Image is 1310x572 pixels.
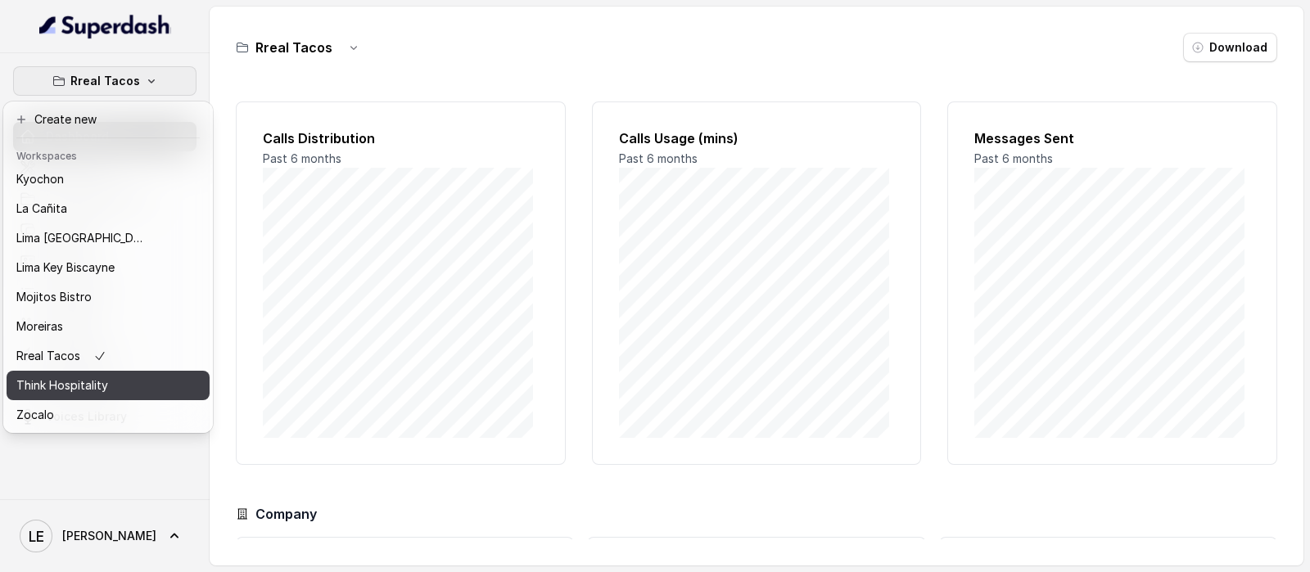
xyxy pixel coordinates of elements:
div: Rreal Tacos [3,101,213,433]
p: La Cañita [16,199,67,218]
p: Zocalo [16,405,54,425]
p: Moreiras [16,317,63,336]
p: Mojitos Bistro [16,287,92,307]
p: Rreal Tacos [16,346,80,366]
p: Lima Key Biscayne [16,258,115,277]
button: Create new [7,105,210,134]
header: Workspaces [7,142,210,168]
p: Rreal Tacos [70,71,140,91]
p: Lima [GEOGRAPHIC_DATA] [16,228,147,248]
p: Kyochon [16,169,64,189]
button: Rreal Tacos [13,66,196,96]
p: Think Hospitality [16,376,108,395]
